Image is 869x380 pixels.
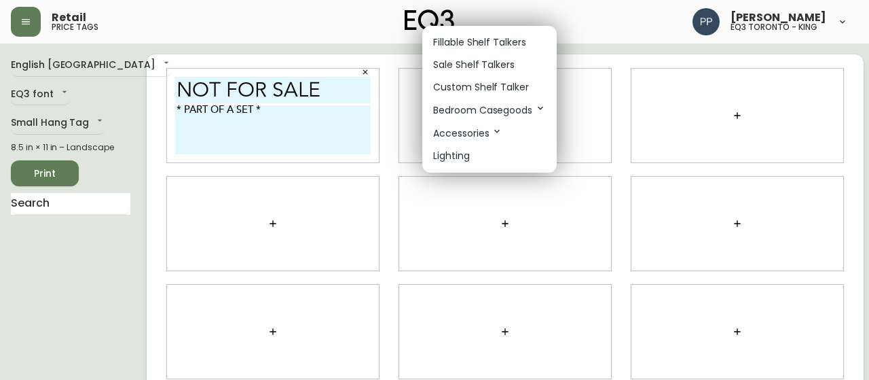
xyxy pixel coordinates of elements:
[433,126,502,141] p: Accessories
[433,35,526,50] p: Fillable Shelf Talkers
[433,58,515,72] p: Sale Shelf Talkers
[433,103,546,118] p: Bedroom Casegoods
[433,80,529,94] p: Custom Shelf Talker
[433,149,470,163] p: Lighting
